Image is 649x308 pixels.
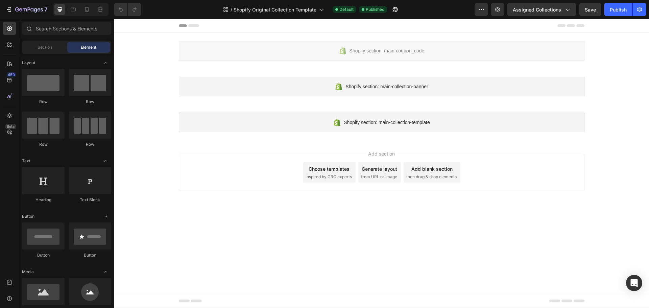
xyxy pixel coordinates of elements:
span: Toggle open [100,211,111,222]
div: Button [69,252,111,258]
div: Generate layout [248,146,283,153]
span: Toggle open [100,266,111,277]
div: Open Intercom Messenger [626,275,642,291]
span: Button [22,213,34,219]
div: Publish [610,6,627,13]
span: Element [81,44,96,50]
span: Save [585,7,596,13]
iframe: Design area [114,19,649,308]
span: Toggle open [100,57,111,68]
button: Save [579,3,601,16]
button: 7 [3,3,50,16]
div: Row [69,141,111,147]
div: Beta [5,124,16,129]
span: Shopify section: main-collection-banner [232,64,314,72]
span: Shopify section: main-coupon_code [236,28,311,36]
div: Row [22,141,65,147]
div: Row [69,99,111,105]
div: Text Block [69,197,111,203]
div: 450 [6,72,16,77]
div: Choose templates [195,146,236,153]
span: Toggle open [100,156,111,166]
span: Text [22,158,30,164]
div: Heading [22,197,65,203]
input: Search Sections & Elements [22,22,111,35]
button: Publish [604,3,632,16]
span: Media [22,269,34,275]
span: Published [366,6,384,13]
span: then drag & drop elements [292,155,343,161]
p: 7 [44,5,47,14]
span: Shopify Original Collection Template [234,6,316,13]
span: / [231,6,232,13]
span: inspired by CRO experts [192,155,238,161]
div: Button [22,252,65,258]
span: Default [339,6,354,13]
span: from URL or image [247,155,283,161]
div: Row [22,99,65,105]
div: Undo/Redo [114,3,141,16]
span: Section [38,44,52,50]
span: Shopify section: main-collection-template [230,99,316,108]
span: Assigned Collections [513,6,561,13]
button: Assigned Collections [507,3,576,16]
span: Layout [22,60,35,66]
span: Add section [251,131,284,138]
div: Add blank section [297,146,339,153]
